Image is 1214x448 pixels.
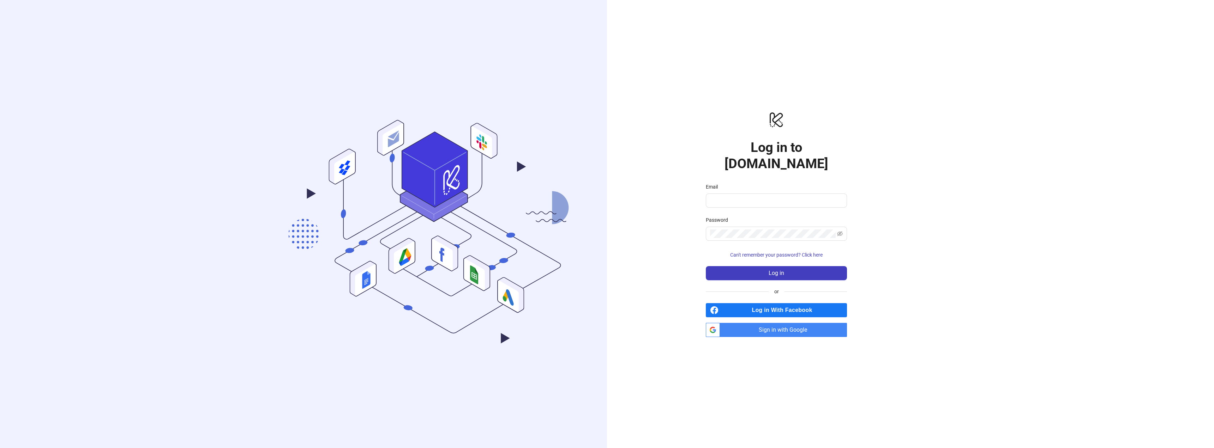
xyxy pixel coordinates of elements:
a: Log in With Facebook [706,303,847,317]
input: Password [710,229,836,238]
button: Can't remember your password? Click here [706,249,847,260]
span: Can't remember your password? Click here [730,252,823,258]
a: Can't remember your password? Click here [706,252,847,258]
span: or [769,288,785,295]
button: Log in [706,266,847,280]
span: Sign in with Google [723,323,847,337]
span: Log in With Facebook [721,303,847,317]
label: Email [706,183,722,191]
a: Sign in with Google [706,323,847,337]
span: Log in [769,270,784,276]
input: Email [710,196,841,205]
label: Password [706,216,733,224]
span: eye-invisible [837,231,843,237]
h1: Log in to [DOMAIN_NAME] [706,139,847,172]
